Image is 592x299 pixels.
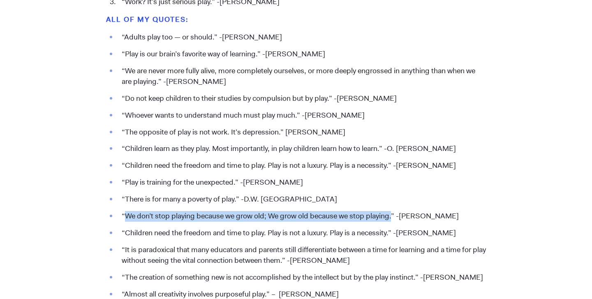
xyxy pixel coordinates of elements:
li: “There is for many a poverty of play.” -D.W. [GEOGRAPHIC_DATA] [118,194,486,205]
li: “We are never more fully alive, more completely ourselves, or more deeply engrossed in anything t... [118,66,486,87]
li: “Children need the freedom and time to play. Play is not a luxury. Play is a necessity.” -[PERSON... [118,160,486,171]
li: “The creation of something new is not accomplished by the intellect but by the play instinct.” -[... [118,272,486,283]
li: “Children learn as they play. Most importantly, in play children learn how to learn.” -O. [PERSON... [118,144,486,154]
li: “Children need the freedom and time to play. Play is not a luxury. Play is a necessity.” -[PERSON... [118,228,486,239]
li: “The opposite of play is not work. It’s depression.” [PERSON_NAME] [118,127,486,138]
li: “Play is training for the unexpected.” -[PERSON_NAME] [118,177,486,188]
li: “Do not keep children to their studies by compulsion but by play.” -[PERSON_NAME] [118,93,486,104]
li: “Play is our brain’s favorite way of learning.” -[PERSON_NAME] [118,49,486,60]
li: “We don’t stop playing because we grow old; We grow old because we stop playing.” -[PERSON_NAME] [118,211,486,222]
strong: All of my QUOTES: [106,15,189,24]
li: “Whoever wants to understand much must play much.” -[PERSON_NAME] [118,110,486,121]
li: “It is paradoxical that many educators and parents still differentiate between a time for learnin... [118,245,486,266]
li: “Adults play too — or should.” -[PERSON_NAME] [118,32,486,43]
